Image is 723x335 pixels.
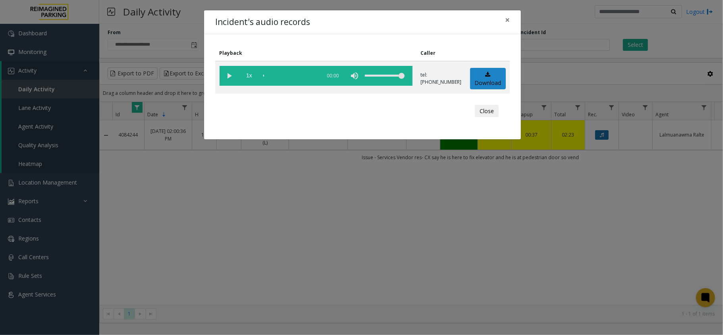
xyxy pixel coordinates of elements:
h4: Incident's audio records [215,16,310,29]
button: Close [499,10,515,30]
th: Playback [215,45,416,61]
span: playback speed button [239,66,259,86]
div: scrub bar [263,66,317,86]
a: Download [470,68,506,90]
button: Close [475,105,499,117]
p: tel:[PHONE_NUMBER] [421,71,462,86]
th: Caller [416,45,466,61]
div: volume level [365,66,405,86]
span: × [505,14,510,25]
